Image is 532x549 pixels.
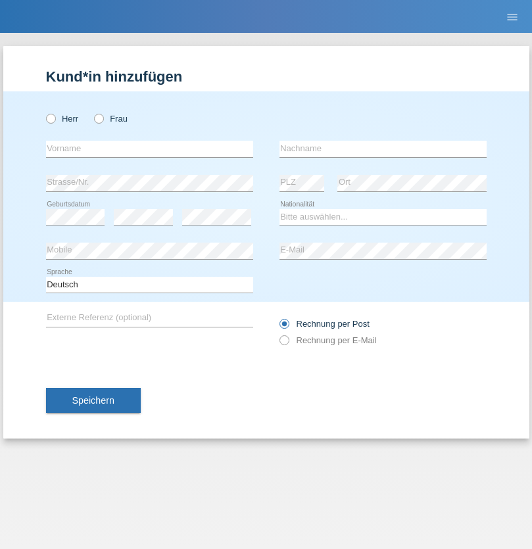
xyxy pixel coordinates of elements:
h1: Kund*in hinzufügen [46,68,487,85]
label: Frau [94,114,128,124]
input: Rechnung per E-Mail [279,335,288,352]
a: menu [499,12,525,20]
span: Speichern [72,395,114,406]
label: Rechnung per Post [279,319,370,329]
button: Speichern [46,388,141,413]
label: Rechnung per E-Mail [279,335,377,345]
input: Herr [46,114,55,122]
input: Rechnung per Post [279,319,288,335]
i: menu [506,11,519,24]
label: Herr [46,114,79,124]
input: Frau [94,114,103,122]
